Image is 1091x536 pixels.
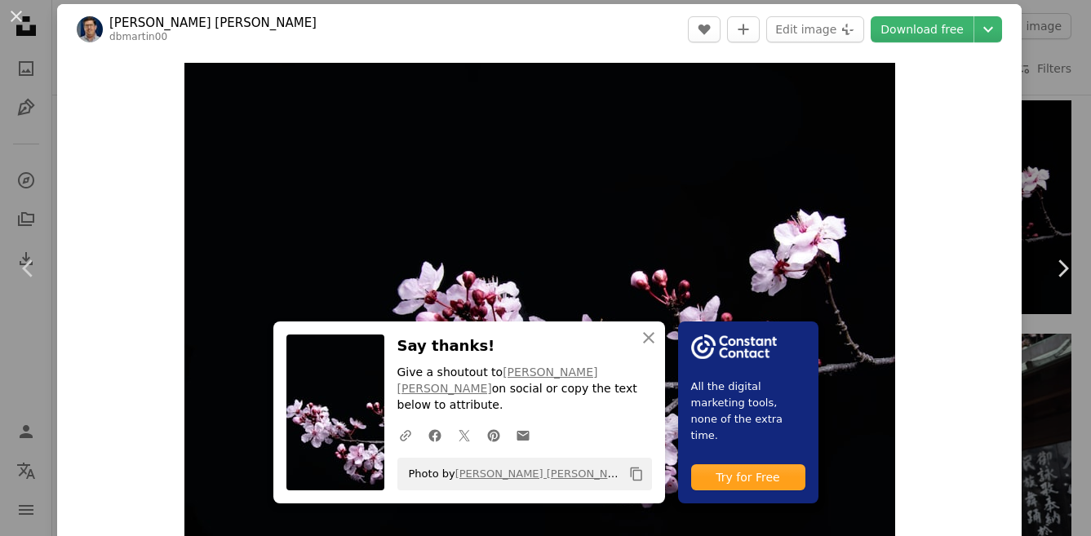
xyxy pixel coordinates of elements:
[455,467,635,480] a: [PERSON_NAME] [PERSON_NAME]
[109,31,167,42] a: dbmartin00
[678,321,818,503] a: All the digital marketing tools, none of the extra time.Try for Free
[77,16,103,42] img: Go to David Brooke Martin's profile
[397,365,598,395] a: [PERSON_NAME] [PERSON_NAME]
[420,419,450,451] a: Share on Facebook
[691,379,805,444] span: All the digital marketing tools, none of the extra time.
[479,419,508,451] a: Share on Pinterest
[871,16,973,42] a: Download free
[397,334,652,358] h3: Say thanks!
[766,16,864,42] button: Edit image
[109,15,317,31] a: [PERSON_NAME] [PERSON_NAME]
[691,334,777,359] img: file-1754318165549-24bf788d5b37
[401,461,623,487] span: Photo by on
[397,365,652,414] p: Give a shoutout to on social or copy the text below to attribute.
[450,419,479,451] a: Share on Twitter
[688,16,721,42] button: Like
[623,460,650,488] button: Copy to clipboard
[727,16,760,42] button: Add to Collection
[974,16,1002,42] button: Choose download size
[508,419,538,451] a: Share over email
[1034,190,1091,347] a: Next
[691,464,805,490] div: Try for Free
